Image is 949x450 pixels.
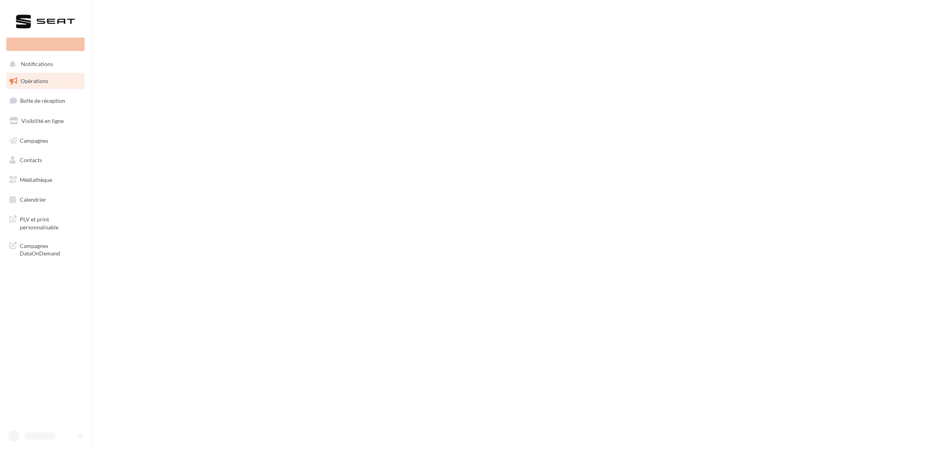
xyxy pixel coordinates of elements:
span: Campagnes [20,137,48,144]
span: Notifications [21,61,53,68]
span: Boîte de réception [20,97,65,104]
span: Contacts [20,157,42,163]
div: Nouvelle campagne [6,38,85,51]
a: Campagnes DataOnDemand [5,237,86,261]
a: Campagnes [5,132,86,149]
span: Médiathèque [20,176,52,183]
a: Médiathèque [5,172,86,188]
a: Contacts [5,152,86,168]
a: Visibilité en ligne [5,113,86,129]
span: PLV et print personnalisable [20,214,81,231]
span: Opérations [21,78,48,84]
span: Calendrier [20,196,46,203]
span: Campagnes DataOnDemand [20,240,81,257]
a: Boîte de réception [5,92,86,109]
a: Opérations [5,73,86,89]
span: Visibilité en ligne [21,117,64,124]
a: PLV et print personnalisable [5,211,86,234]
a: Calendrier [5,191,86,208]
